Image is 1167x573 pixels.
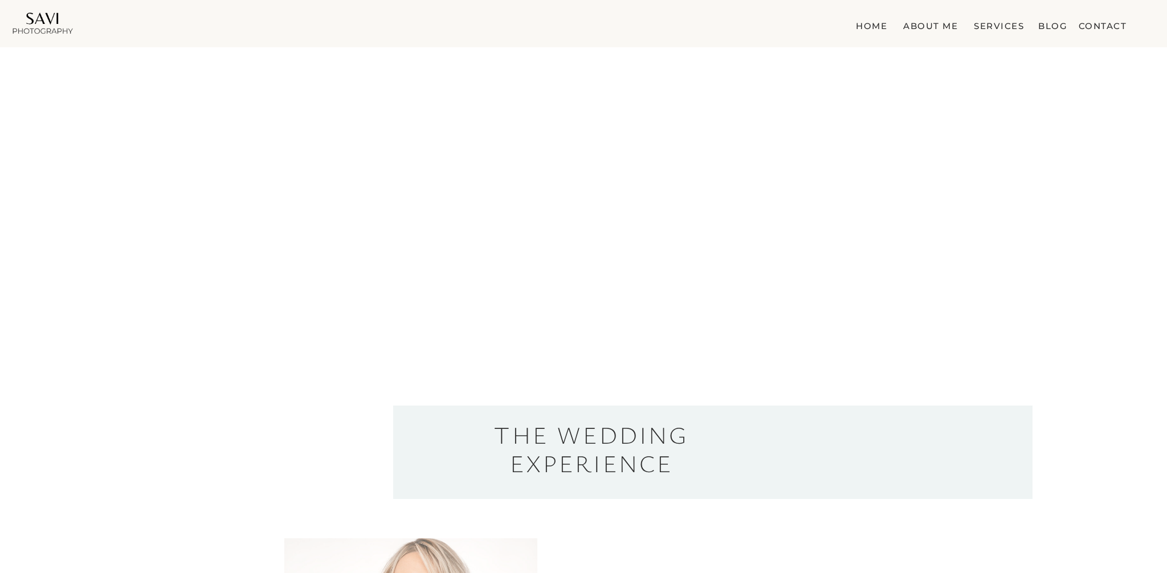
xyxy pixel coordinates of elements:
[972,18,1026,30] a: Services
[1078,18,1127,30] a: contact
[897,18,958,30] a: about me
[449,420,734,484] h1: the Wedding experience
[852,18,887,30] a: home
[1036,18,1067,30] a: blog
